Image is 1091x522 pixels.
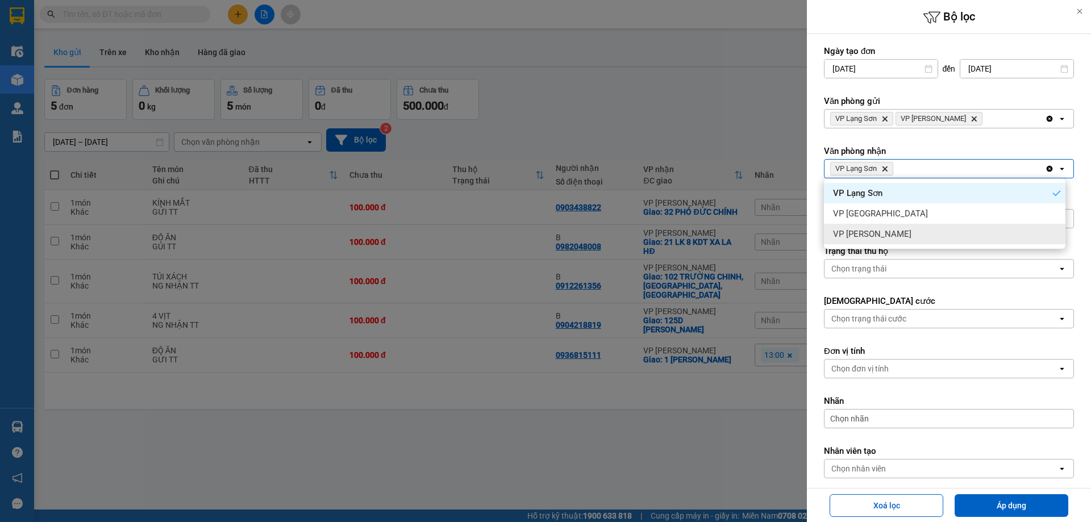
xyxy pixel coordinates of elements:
input: Select a date. [825,60,938,78]
span: VP Lạng Sơn [835,164,877,173]
button: Xoá lọc [830,494,943,517]
button: Áp dụng [955,494,1068,517]
h6: Bộ lọc [807,9,1091,26]
svg: Clear all [1045,114,1054,123]
span: VP Minh Khai, close by backspace [896,112,982,126]
label: Trạng thái thu hộ [824,245,1074,257]
label: [DEMOGRAPHIC_DATA] cước [824,295,1074,307]
label: Văn phòng nhận [824,145,1074,157]
label: Văn phòng gửi [824,95,1074,107]
input: Selected VP Lạng Sơn, VP Minh Khai. [985,113,986,124]
svg: open [1057,314,1067,323]
span: VP [GEOGRAPHIC_DATA] [833,208,928,219]
span: VP Lạng Sơn [833,187,882,199]
label: Nhân viên tạo [824,445,1074,457]
input: Selected VP Lạng Sơn. [896,163,897,174]
span: VP Lạng Sơn [835,114,877,123]
span: VP Lạng Sơn, close by backspace [830,162,893,176]
svg: Clear all [1045,164,1054,173]
svg: open [1057,464,1067,473]
div: Chọn trạng thái cước [831,313,906,324]
label: Đơn vị tính [824,345,1074,357]
div: Chọn đơn vị tính [831,363,889,374]
svg: Delete [881,165,888,172]
span: VP Minh Khai [901,114,966,123]
svg: open [1057,264,1067,273]
span: VP [PERSON_NAME] [833,228,911,240]
span: Chọn nhãn [830,413,869,424]
svg: open [1057,164,1067,173]
div: Chọn nhân viên [831,463,886,474]
span: VP Lạng Sơn, close by backspace [830,112,893,126]
svg: open [1057,114,1067,123]
label: Nhãn [824,395,1074,407]
label: Ngày tạo đơn [824,45,1074,57]
ul: Menu [824,178,1065,249]
svg: Delete [881,115,888,122]
svg: open [1057,364,1067,373]
svg: Delete [971,115,977,122]
div: Chọn trạng thái [831,263,886,274]
input: Select a date. [960,60,1073,78]
span: đến [943,63,956,74]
